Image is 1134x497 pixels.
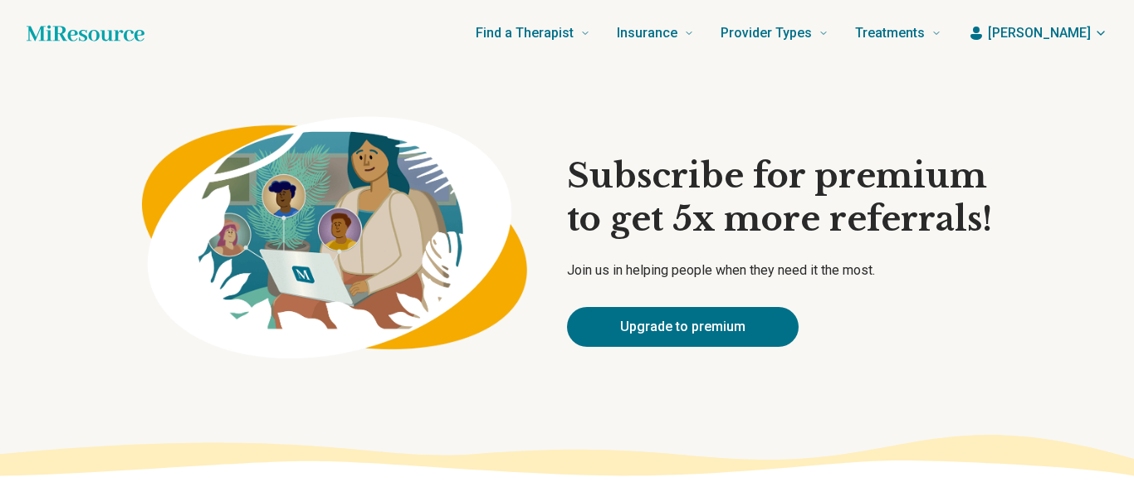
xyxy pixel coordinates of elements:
[855,22,925,45] span: Treatments
[567,307,799,347] a: Upgrade to premium
[567,154,992,241] h1: Subscribe for premium to get 5x more referrals!
[968,23,1107,43] button: [PERSON_NAME]
[567,261,992,280] p: Join us in helping people when they need it the most.
[27,17,144,50] a: Home page
[721,22,812,45] span: Provider Types
[988,23,1091,43] span: [PERSON_NAME]
[617,22,677,45] span: Insurance
[476,22,574,45] span: Find a Therapist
